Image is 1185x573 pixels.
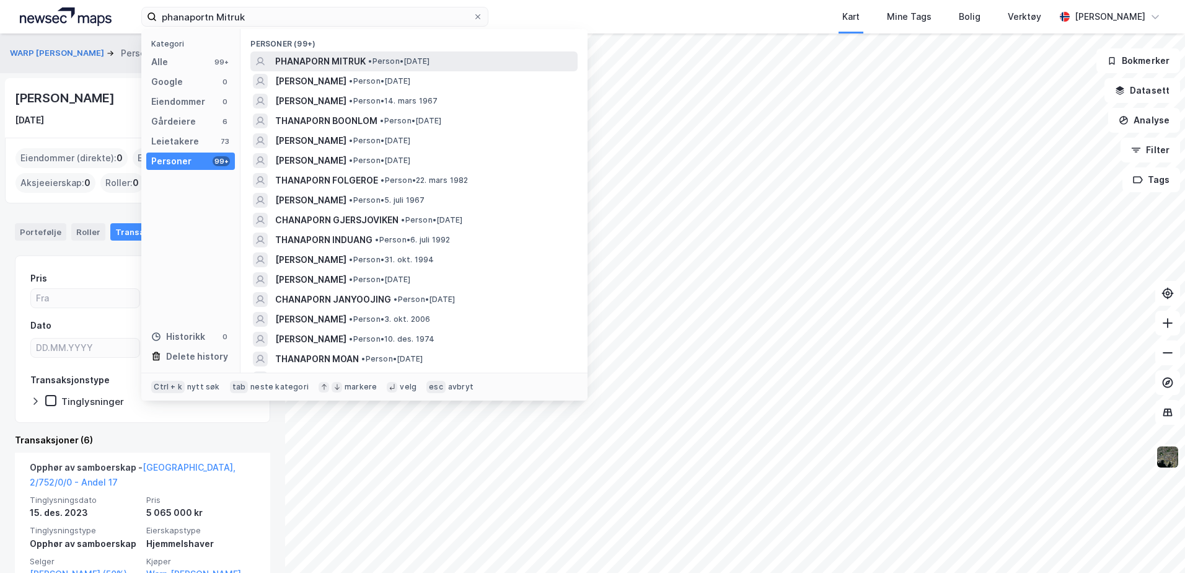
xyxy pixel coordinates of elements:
[368,56,372,66] span: •
[20,7,112,26] img: logo.a4113a55bc3d86da70a041830d287a7e.svg
[15,88,117,108] div: [PERSON_NAME]
[275,292,391,307] span: CHANAPORN JANYOOJING
[349,76,410,86] span: Person • [DATE]
[375,235,450,245] span: Person • 6. juli 1992
[30,556,139,567] span: Selger
[240,29,588,51] div: Personer (99+)
[117,151,123,166] span: 0
[151,39,235,48] div: Kategori
[151,154,192,169] div: Personer
[426,381,446,393] div: esc
[887,9,932,24] div: Mine Tags
[71,223,105,241] div: Roller
[349,96,353,105] span: •
[349,156,410,166] span: Person • [DATE]
[213,156,230,166] div: 99+
[1008,9,1041,24] div: Verktøy
[1122,167,1180,192] button: Tags
[15,148,128,168] div: Eiendommer (direkte) :
[349,76,353,86] span: •
[121,46,151,61] div: Person
[30,505,139,520] div: 15. des. 2023
[220,117,230,127] div: 6
[146,525,255,536] span: Eierskapstype
[275,252,346,267] span: [PERSON_NAME]
[146,495,255,505] span: Pris
[275,332,346,347] span: [PERSON_NAME]
[380,116,384,125] span: •
[275,272,346,287] span: [PERSON_NAME]
[349,255,353,264] span: •
[220,97,230,107] div: 0
[220,136,230,146] div: 73
[151,55,168,69] div: Alle
[448,382,474,392] div: avbryt
[146,556,255,567] span: Kjøper
[30,462,236,487] a: [GEOGRAPHIC_DATA], 2/752/0/0 - Andel 17
[1096,48,1180,73] button: Bokmerker
[220,332,230,342] div: 0
[275,352,359,366] span: THANAPORN MOAN
[275,153,346,168] span: [PERSON_NAME]
[400,382,416,392] div: velg
[375,235,379,244] span: •
[349,96,438,106] span: Person • 14. mars 1967
[394,295,455,304] span: Person • [DATE]
[275,371,346,386] span: [PERSON_NAME]
[275,233,372,247] span: THANAPORN INDUANG
[151,381,185,393] div: Ctrl + k
[275,54,366,69] span: PHANAPORN MITRUK
[30,373,110,388] div: Transaksjonstype
[275,133,346,148] span: [PERSON_NAME]
[157,7,473,26] input: Søk på adresse, matrikkel, gårdeiere, leietakere eller personer
[349,136,410,146] span: Person • [DATE]
[1108,108,1180,133] button: Analyse
[1156,445,1179,469] img: 9k=
[275,113,377,128] span: THANAPORN BOONLOM
[1121,138,1180,162] button: Filter
[213,57,230,67] div: 99+
[349,195,425,205] span: Person • 5. juli 1967
[275,94,346,109] span: [PERSON_NAME]
[349,275,353,284] span: •
[15,433,270,448] div: Transaksjoner (6)
[30,271,47,286] div: Pris
[187,382,220,392] div: nytt søk
[380,116,441,126] span: Person • [DATE]
[30,318,51,333] div: Dato
[30,495,139,505] span: Tinglysningsdato
[166,349,228,364] div: Delete history
[61,396,124,407] div: Tinglysninger
[100,173,144,193] div: Roller :
[15,113,44,128] div: [DATE]
[275,213,399,228] span: CHANAPORN GJERSJOVIKEN
[275,312,346,327] span: [PERSON_NAME]
[381,175,468,185] span: Person • 22. mars 1982
[842,9,860,24] div: Kart
[381,175,384,185] span: •
[133,148,252,168] div: Eiendommer (Indirekte) :
[368,56,430,66] span: Person • [DATE]
[84,175,90,190] span: 0
[151,134,199,149] div: Leietakere
[10,47,107,60] button: WARP [PERSON_NAME]
[401,215,405,224] span: •
[15,173,95,193] div: Aksjeeierskap :
[275,74,346,89] span: [PERSON_NAME]
[151,94,205,109] div: Eiendommer
[30,460,255,495] div: Opphør av samboerskap -
[349,156,353,165] span: •
[250,382,309,392] div: neste kategori
[146,536,255,551] div: Hjemmelshaver
[110,223,195,241] div: Transaksjoner
[349,314,430,324] span: Person • 3. okt. 2006
[151,74,183,89] div: Google
[30,525,139,536] span: Tinglysningstype
[361,354,423,364] span: Person • [DATE]
[349,136,353,145] span: •
[133,175,139,190] span: 0
[1075,9,1145,24] div: [PERSON_NAME]
[349,275,410,285] span: Person • [DATE]
[401,215,462,225] span: Person • [DATE]
[151,114,196,129] div: Gårdeiere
